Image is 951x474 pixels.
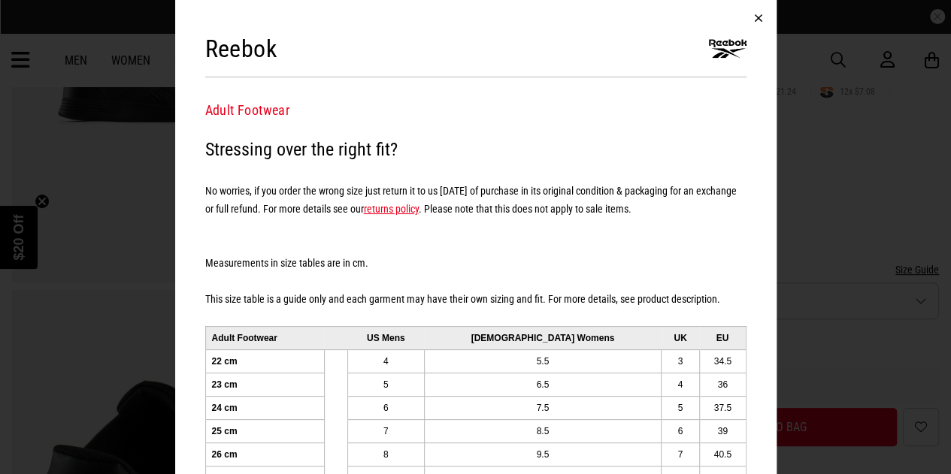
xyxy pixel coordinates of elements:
h2: Reebok [205,34,277,64]
td: 39 [699,419,746,442]
td: 3 [662,349,700,373]
a: returns policy [364,203,419,215]
td: 40.5 [699,442,746,466]
td: 23 cm [205,373,324,396]
td: 8 [347,442,424,466]
td: 6 [347,396,424,419]
td: 8.5 [424,419,661,442]
td: 26 cm [205,442,324,466]
td: 6 [662,419,700,442]
td: 22 cm [205,349,324,373]
td: [DEMOGRAPHIC_DATA] Womens [424,326,661,349]
td: 36 [699,373,746,396]
td: EU [699,326,746,349]
td: 37.5 [699,396,746,419]
td: 4 [347,349,424,373]
button: Adult Footwear [205,101,290,119]
td: 25 cm [205,419,324,442]
td: 6.5 [424,373,661,396]
td: 7.5 [424,396,661,419]
td: 5.5 [424,349,661,373]
button: Open LiveChat chat widget [12,6,57,51]
td: UK [662,326,700,349]
td: 24 cm [205,396,324,419]
td: 5 [662,396,700,419]
h2: Stressing over the right fit? [205,134,747,165]
td: 7 [347,419,424,442]
td: 4 [662,373,700,396]
td: 34.5 [699,349,746,373]
h5: Measurements in size tables are in cm. This size table is a guide only and each garment may have ... [205,236,747,308]
img: Reebok [709,30,747,68]
td: US Mens [347,326,424,349]
td: 5 [347,373,424,396]
td: 7 [662,442,700,466]
h5: No worries, if you order the wrong size just return it to us [DATE] of purchase in its original c... [205,182,747,218]
td: Adult Footwear [205,326,324,349]
td: 9.5 [424,442,661,466]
